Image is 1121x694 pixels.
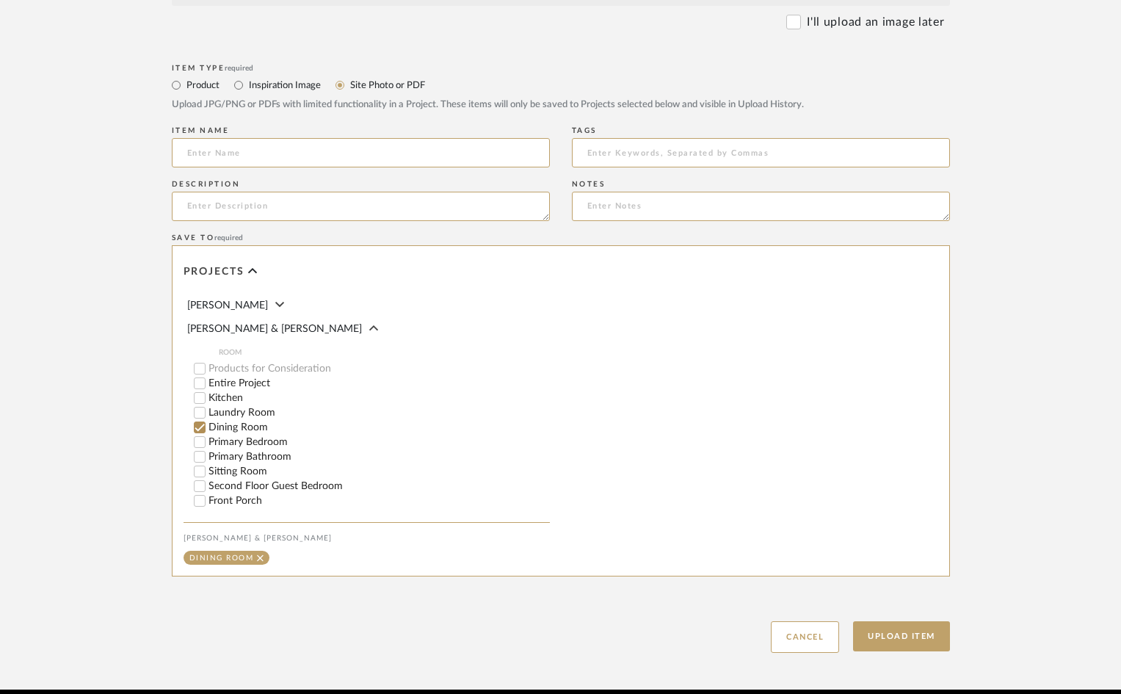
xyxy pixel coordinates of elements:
label: Front Porch [208,496,550,506]
span: Projects [184,266,244,278]
div: Upload JPG/PNG or PDFs with limited functionality in a Project. These items will only be saved to... [172,98,950,112]
span: [PERSON_NAME] [187,300,268,311]
label: Sitting Room [208,466,550,477]
button: Cancel [771,621,839,653]
label: Primary Bathroom [208,452,550,462]
div: Item name [172,126,550,135]
div: Notes [572,180,950,189]
label: Laundry Room [208,408,550,418]
label: Primary Bedroom [208,437,550,447]
div: Description [172,180,550,189]
div: Save To [172,234,950,242]
label: Inspiration Image [247,77,321,93]
label: Entire Project [208,378,550,388]
label: Dining Room [208,422,550,433]
input: Enter Name [172,138,550,167]
label: Product [185,77,220,93]
span: required [225,65,253,72]
span: [PERSON_NAME] & [PERSON_NAME] [187,324,362,334]
label: Kitchen [208,393,550,403]
span: ROOM [219,347,550,358]
label: Second Floor Guest Bedroom [208,481,550,491]
button: Upload Item [853,621,950,651]
input: Enter Keywords, Separated by Commas [572,138,950,167]
label: Site Photo or PDF [349,77,425,93]
div: Item Type [172,64,950,73]
div: [PERSON_NAME] & [PERSON_NAME] [184,534,550,543]
div: Tags [572,126,950,135]
label: I'll upload an image later [807,13,944,31]
div: Dining Room [189,554,254,562]
mat-radio-group: Select item type [172,76,950,94]
span: required [214,234,243,242]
